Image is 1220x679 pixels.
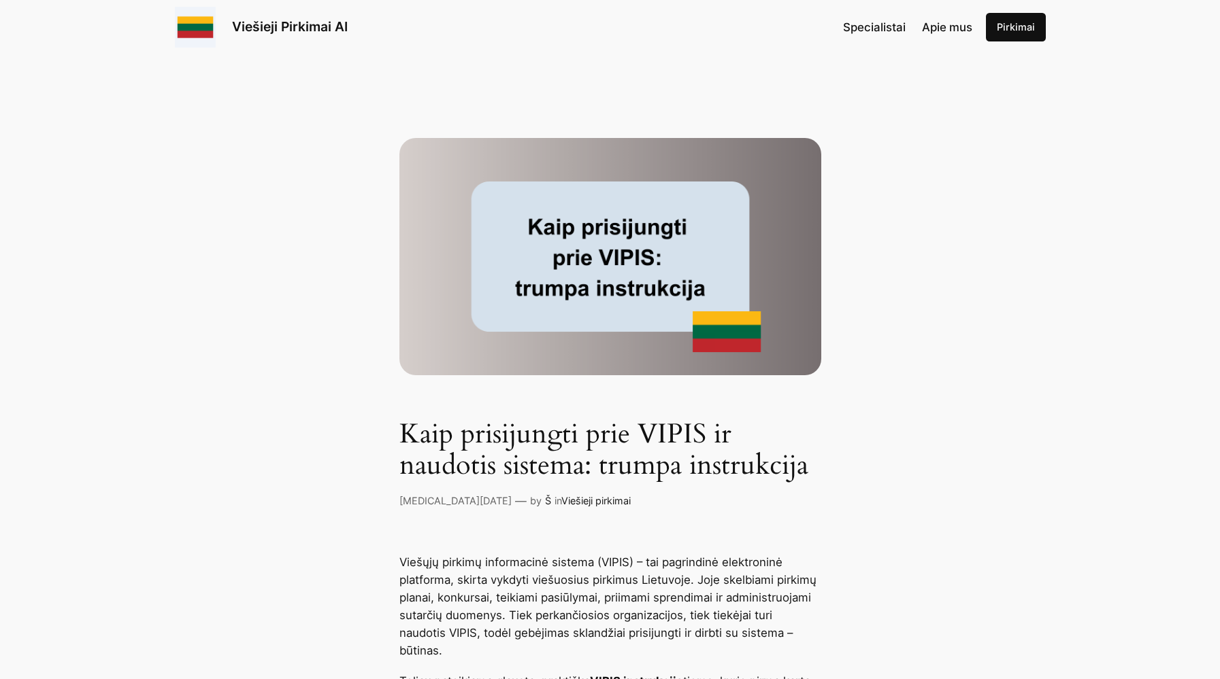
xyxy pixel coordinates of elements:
[986,13,1046,41] a: Pirkimai
[399,419,821,481] h1: Kaip prisijungti prie VIPIS ir naudotis sistema: trumpa instrukcija
[561,495,631,506] a: Viešieji pirkimai
[843,18,906,36] a: Specialistai
[843,18,972,36] nav: Navigation
[399,495,512,506] a: [MEDICAL_DATA][DATE]
[399,553,821,659] p: Viešųjų pirkimų informacinė sistema (VIPIS) – tai pagrindinė elektroninė platforma, skirta vykdyt...
[545,495,551,506] a: Š
[555,495,561,506] span: in
[232,18,348,35] a: Viešieji Pirkimai AI
[922,18,972,36] a: Apie mus
[515,492,527,510] p: —
[843,20,906,34] span: Specialistai
[175,7,216,48] img: Viešieji pirkimai logo
[922,20,972,34] span: Apie mus
[530,493,542,508] p: by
